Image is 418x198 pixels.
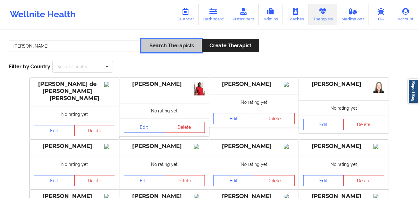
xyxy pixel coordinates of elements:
[308,4,337,25] a: Therapists
[284,82,295,87] img: Image%2Fplaceholer-image.png
[34,143,115,150] div: [PERSON_NAME]
[343,175,384,186] button: Delete
[373,144,384,149] img: Image%2Fplaceholer-image.png
[9,40,139,52] input: Search Keywords
[303,81,384,88] div: [PERSON_NAME]
[369,4,393,25] a: QA
[343,119,384,130] button: Delete
[34,125,75,136] a: Edit
[124,143,205,150] div: [PERSON_NAME]
[164,175,205,186] button: Delete
[119,157,209,172] div: No rating yet
[164,122,205,133] button: Delete
[172,4,199,25] a: Calendar
[228,4,259,25] a: Prescribers
[303,119,344,130] a: Edit
[57,65,88,69] div: Select Country
[254,175,295,186] button: Delete
[284,144,295,149] img: Image%2Fplaceholer-image.png
[194,82,205,95] img: 81dabaca-0af0-4ef0-b0f2-0826786273fa_JES_0655ee.jpg
[337,4,369,25] a: Medications
[30,107,119,122] div: No rating yet
[303,143,384,150] div: [PERSON_NAME]
[104,82,115,87] img: Image%2Fplaceholer-image.png
[213,113,254,124] a: Edit
[213,143,295,150] div: [PERSON_NAME]
[194,144,205,149] img: Image%2Fplaceholer-image.png
[283,4,308,25] a: Coaches
[34,81,115,102] div: [PERSON_NAME] de [PERSON_NAME] [PERSON_NAME]
[209,95,299,110] div: No rating yet
[104,144,115,149] img: Image%2Fplaceholer-image.png
[209,157,299,172] div: No rating yet
[74,175,115,186] button: Delete
[124,122,165,133] a: Edit
[141,39,201,52] button: Search Therapists
[124,81,205,88] div: [PERSON_NAME]
[408,79,418,103] a: Report Bug
[299,100,389,116] div: No rating yet
[303,175,344,186] a: Edit
[213,81,295,88] div: [PERSON_NAME]
[30,157,119,172] div: No rating yet
[299,157,389,172] div: No rating yet
[373,82,384,93] img: abf20414-8f00-4ba2-a6e7-ad757038051d_1000044848.png
[199,4,228,25] a: Dashboard
[213,175,254,186] a: Edit
[9,63,50,70] span: Filter by Country
[74,125,115,136] button: Delete
[254,113,295,124] button: Delete
[34,175,75,186] a: Edit
[259,4,283,25] a: Admins
[202,39,259,52] button: Create Therapist
[393,4,418,25] a: Account
[119,103,209,118] div: No rating yet
[124,175,165,186] a: Edit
